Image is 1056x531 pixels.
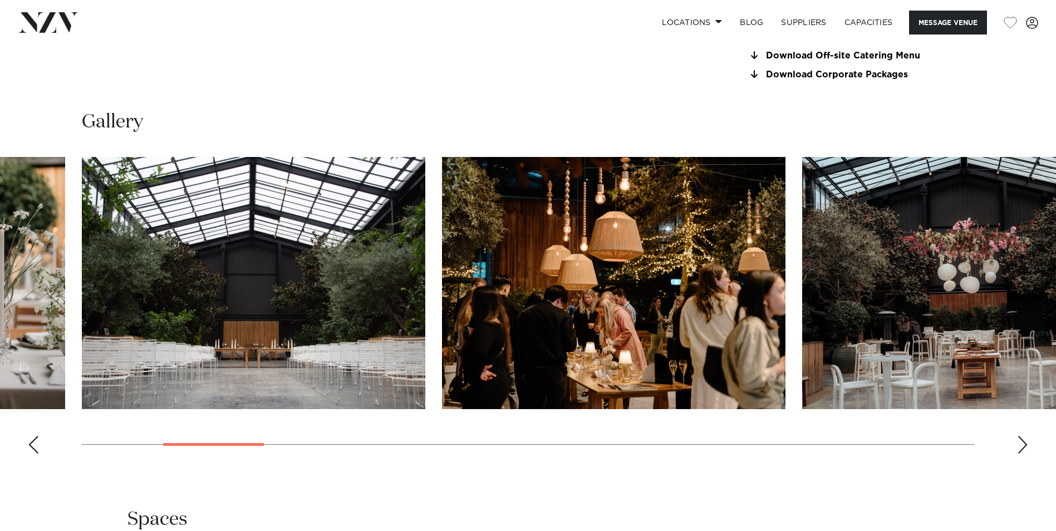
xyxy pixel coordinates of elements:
a: BLOG [731,11,772,35]
a: Download Off-site Catering Menu [748,51,929,61]
a: Locations [653,11,731,35]
swiper-slide: 4 / 22 [442,157,785,409]
button: Message Venue [909,11,987,35]
a: SUPPLIERS [772,11,835,35]
a: Capacities [836,11,902,35]
swiper-slide: 3 / 22 [82,157,425,409]
h2: Gallery [82,110,143,135]
img: nzv-logo.png [18,12,78,32]
a: Download Corporate Packages [748,70,929,80]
